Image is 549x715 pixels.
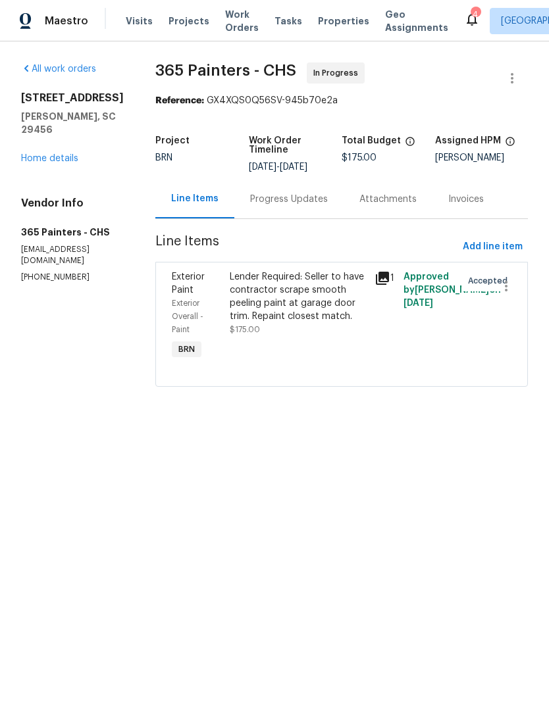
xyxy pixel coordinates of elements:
[155,62,296,78] span: 365 Painters - CHS
[45,14,88,28] span: Maestro
[313,66,363,80] span: In Progress
[471,8,480,21] div: 4
[230,326,260,333] span: $175.00
[225,8,259,34] span: Work Orders
[155,153,172,162] span: BRN
[468,274,513,287] span: Accepted
[375,270,396,286] div: 1
[249,162,276,172] span: [DATE]
[448,193,484,206] div: Invoices
[359,193,417,206] div: Attachments
[249,136,342,155] h5: Work Order Timeline
[435,153,529,162] div: [PERSON_NAME]
[463,239,523,255] span: Add line item
[172,299,203,333] span: Exterior Overall - Paint
[21,64,96,74] a: All work orders
[21,226,124,239] h5: 365 Painters - CHS
[230,270,367,323] div: Lender Required: Seller to have contractor scrape smooth peeling paint at garage door trim. Repai...
[155,96,204,105] b: Reference:
[155,94,528,107] div: GX4XQS0Q56SV-945b70e2a
[435,136,501,145] h5: Assigned HPM
[274,16,302,26] span: Tasks
[342,136,401,145] h5: Total Budget
[173,343,200,356] span: BRN
[280,162,307,172] span: [DATE]
[405,136,415,153] span: The total cost of line items that have been proposed by Opendoor. This sum includes line items th...
[171,192,219,205] div: Line Items
[21,197,124,210] h4: Vendor Info
[505,136,515,153] span: The hpm assigned to this work order.
[404,272,501,308] span: Approved by [PERSON_NAME] on
[172,272,205,295] span: Exterior Paint
[21,272,124,283] p: [PHONE_NUMBER]
[249,162,307,172] span: -
[404,299,433,308] span: [DATE]
[126,14,153,28] span: Visits
[385,8,448,34] span: Geo Assignments
[342,153,377,162] span: $175.00
[21,110,124,136] h5: [PERSON_NAME], SC 29456
[21,91,124,105] h2: [STREET_ADDRESS]
[21,244,124,266] p: [EMAIL_ADDRESS][DOMAIN_NAME]
[155,136,190,145] h5: Project
[457,235,528,259] button: Add line item
[155,235,457,259] span: Line Items
[318,14,369,28] span: Properties
[169,14,209,28] span: Projects
[21,154,78,163] a: Home details
[250,193,328,206] div: Progress Updates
